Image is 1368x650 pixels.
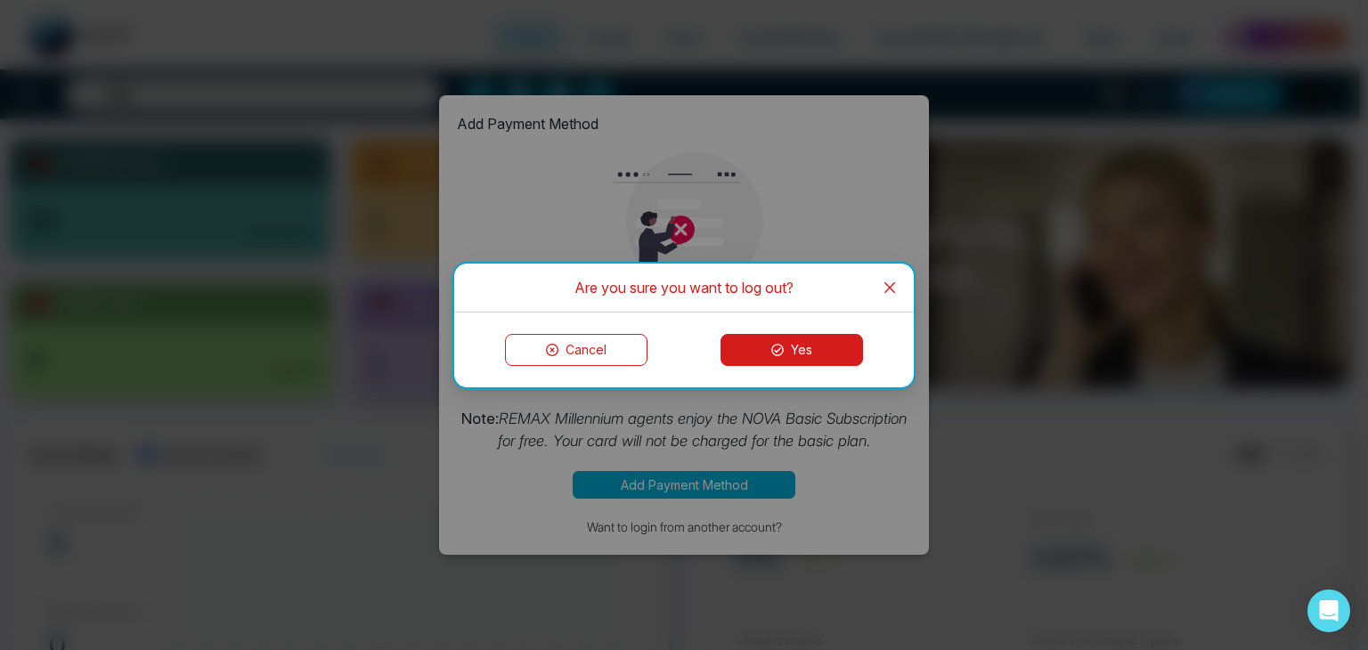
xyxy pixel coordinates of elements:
[1307,589,1350,632] div: Open Intercom Messenger
[476,278,892,297] div: Are you sure you want to log out?
[721,334,863,366] button: Yes
[505,334,647,366] button: Cancel
[883,280,897,295] span: close
[866,264,914,312] button: Close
